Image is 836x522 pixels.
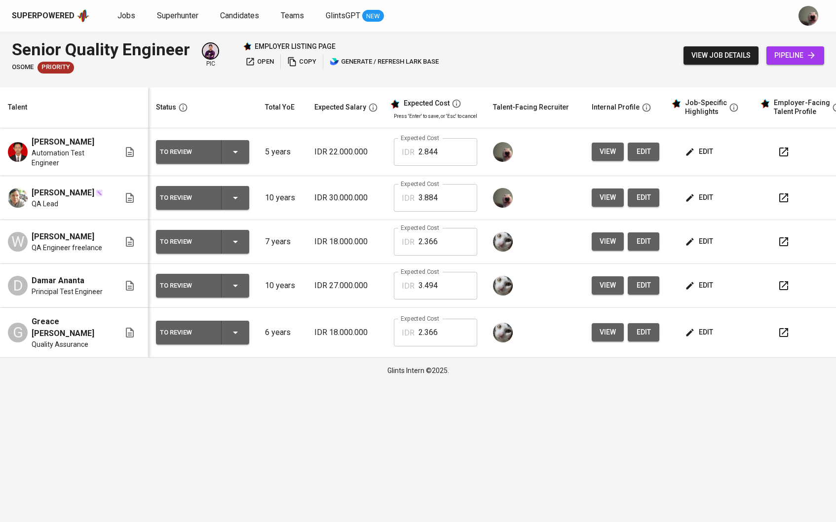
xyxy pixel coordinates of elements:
img: erwin@glints.com [203,43,218,59]
span: view [600,146,616,158]
div: Expected Salary [314,101,366,113]
div: Job-Specific Highlights [685,99,727,116]
span: edit [636,191,651,204]
img: aji.muda@glints.com [493,188,513,208]
span: Quality Assurance [32,339,88,349]
p: 10 years [265,280,299,292]
span: Teams [281,11,304,20]
span: edit [687,326,713,338]
button: To Review [156,140,249,164]
button: view [592,323,624,341]
span: Automation Test Engineer [32,148,108,168]
span: edit [636,146,651,158]
span: NEW [362,11,384,21]
span: open [245,56,274,68]
button: open [243,54,276,70]
p: 7 years [265,236,299,248]
div: pic [202,42,219,68]
div: Status [156,101,176,113]
span: Priority [38,63,74,72]
span: [PERSON_NAME] [32,187,94,199]
span: view [600,235,616,248]
div: New Job received from Demand Team [38,62,74,74]
button: view [592,188,624,207]
span: Jobs [117,11,135,20]
button: edit [683,276,717,295]
a: Teams [281,10,306,22]
div: Senior Quality Engineer [12,37,190,62]
span: edit [687,146,713,158]
div: D [8,276,28,296]
div: Internal Profile [592,101,640,113]
div: Employer-Facing Talent Profile [774,99,830,116]
button: view [592,276,624,295]
img: app logo [76,8,90,23]
p: Press 'Enter' to save, or 'Esc' to cancel [394,112,477,120]
button: To Review [156,321,249,344]
span: Principal Test Engineer [32,287,103,297]
img: aji.muda@glints.com [798,6,818,26]
button: view [592,232,624,251]
button: edit [628,143,659,161]
div: To Review [160,191,213,204]
div: G [8,323,28,342]
div: Superpowered [12,10,75,22]
p: 6 years [265,327,299,338]
img: glints_star.svg [390,99,400,109]
a: GlintsGPT NEW [326,10,384,22]
p: IDR [402,236,415,248]
button: edit [628,188,659,207]
button: To Review [156,230,249,254]
img: magic_wand.svg [95,189,103,197]
p: employer listing page [255,41,336,51]
div: Expected Cost [404,99,450,108]
span: view [600,191,616,204]
div: To Review [160,326,213,339]
p: IDR 18.000.000 [314,327,378,338]
button: edit [683,323,717,341]
p: IDR 22.000.000 [314,146,378,158]
img: glints_star.svg [760,99,770,109]
a: Jobs [117,10,137,22]
img: tharisa.rizky@glints.com [493,276,513,296]
button: edit [628,323,659,341]
p: IDR 18.000.000 [314,236,378,248]
button: To Review [156,186,249,210]
p: IDR [402,280,415,292]
span: edit [636,235,651,248]
span: GlintsGPT [326,11,360,20]
span: view job details [691,49,751,62]
div: W [8,232,28,252]
button: edit [628,232,659,251]
div: To Review [160,279,213,292]
button: edit [683,143,717,161]
button: To Review [156,274,249,298]
img: tharisa.rizky@glints.com [493,232,513,252]
span: Damar Ananta [32,275,84,287]
p: 5 years [265,146,299,158]
img: Pika PRASETYA [8,188,28,208]
span: [PERSON_NAME] [32,231,94,243]
img: tharisa.rizky@glints.com [493,323,513,342]
span: copy [287,56,316,68]
div: To Review [160,235,213,248]
span: QA Engineer freelance [32,243,102,253]
button: lark generate / refresh lark base [327,54,441,70]
p: IDR [402,327,415,339]
span: edit [687,235,713,248]
span: edit [687,191,713,204]
span: [PERSON_NAME] [32,136,94,148]
button: view job details [684,46,759,65]
button: edit [628,276,659,295]
p: IDR 27.000.000 [314,280,378,292]
img: lark [330,57,340,67]
img: glints_star.svg [671,99,681,109]
span: Osome [12,63,34,72]
span: view [600,326,616,338]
